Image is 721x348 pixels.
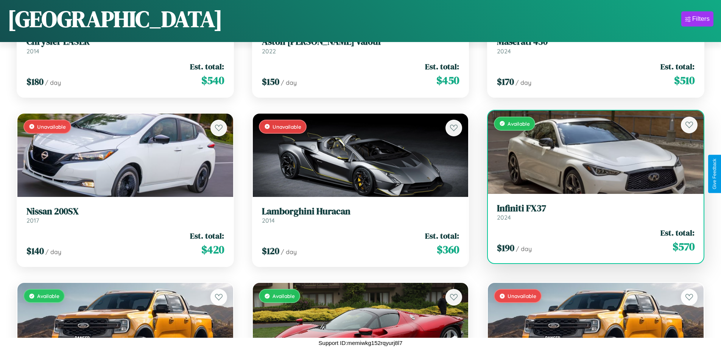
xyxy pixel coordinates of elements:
a: Nissan 200SX2017 [26,206,224,225]
h1: [GEOGRAPHIC_DATA] [8,3,223,34]
div: Filters [692,15,710,23]
span: $ 150 [262,75,279,88]
span: Available [273,293,295,299]
a: Maserati 4302024 [497,36,695,55]
a: Lamborghini Huracan2014 [262,206,459,225]
a: Chrysler LASER2014 [26,36,224,55]
span: $ 190 [497,242,514,254]
span: Est. total: [190,230,224,241]
span: Unavailable [273,123,301,130]
span: $ 360 [437,242,459,257]
span: / day [45,248,61,256]
span: 2024 [497,47,511,55]
span: / day [281,248,297,256]
a: Aston [PERSON_NAME] Valour2022 [262,36,459,55]
h3: Chrysler LASER [26,36,224,47]
span: Available [508,120,530,127]
span: $ 180 [26,75,44,88]
span: $ 140 [26,245,44,257]
p: Support ID: memiwkg152rqyurj8l7 [319,338,403,348]
div: Give Feedback [712,159,717,189]
span: 2017 [26,217,39,224]
span: Est. total: [190,61,224,72]
span: $ 540 [201,73,224,88]
span: / day [45,79,61,86]
span: $ 420 [201,242,224,257]
span: $ 510 [674,73,695,88]
span: Unavailable [37,123,66,130]
span: Est. total: [425,61,459,72]
span: Unavailable [508,293,536,299]
a: Infiniti FX372024 [497,203,695,222]
span: 2014 [262,217,275,224]
span: 2024 [497,214,511,221]
span: Available [37,293,59,299]
h3: Infiniti FX37 [497,203,695,214]
span: / day [516,245,532,253]
span: $ 170 [497,75,514,88]
h3: Nissan 200SX [26,206,224,217]
h3: Maserati 430 [497,36,695,47]
span: Est. total: [660,227,695,238]
span: Est. total: [425,230,459,241]
span: 2014 [26,47,39,55]
h3: Aston [PERSON_NAME] Valour [262,36,459,47]
span: / day [281,79,297,86]
button: Filters [681,11,713,27]
span: / day [515,79,531,86]
span: $ 450 [436,73,459,88]
h3: Lamborghini Huracan [262,206,459,217]
span: Est. total: [660,61,695,72]
span: $ 570 [673,239,695,254]
span: 2022 [262,47,276,55]
span: $ 120 [262,245,279,257]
